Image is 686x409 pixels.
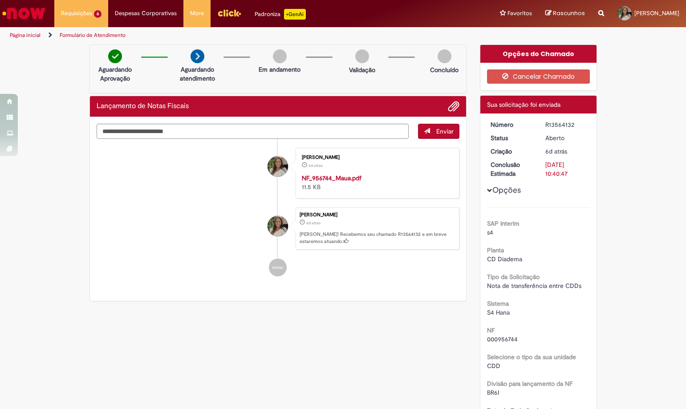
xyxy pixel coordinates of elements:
img: img-circle-grey.png [438,49,451,63]
img: ServiceNow [1,4,47,22]
span: CDD [487,362,500,370]
p: [PERSON_NAME]! Recebemos seu chamado R13564132 e em breve estaremos atuando. [300,231,455,245]
span: CD Diadema [487,255,522,263]
a: Página inicial [10,32,41,39]
p: Aguardando atendimento [176,65,219,83]
button: Enviar [418,124,459,139]
span: Despesas Corporativas [115,9,177,18]
span: 6 [94,10,101,18]
div: 11.5 KB [302,174,450,191]
dt: Número [484,120,539,129]
span: S4 Hana [487,308,510,316]
span: s4 [487,228,493,236]
p: Validação [349,65,375,74]
img: img-circle-grey.png [355,49,369,63]
p: Em andamento [259,65,300,74]
button: Cancelar Chamado [487,69,590,84]
b: Tipo da Solicitação [487,273,540,281]
div: [PERSON_NAME] [300,212,455,218]
dt: Status [484,134,539,142]
time: 24/09/2025 16:40:43 [306,220,321,226]
ul: Trilhas de página [7,27,451,44]
ul: Histórico de tíquete [97,139,460,286]
b: NF [487,326,495,334]
b: SAP Interim [487,219,520,227]
div: [PERSON_NAME] [302,155,450,160]
b: Planta [487,246,504,254]
a: Rascunhos [545,9,585,18]
dt: Conclusão Estimada [484,160,539,178]
div: Mikaela De Sousa Santos Costa [268,216,288,236]
span: [PERSON_NAME] [634,9,679,17]
span: BR6I [487,389,499,397]
p: Aguardando Aprovação [93,65,137,83]
a: NF_956744_Maua.pdf [302,174,361,182]
img: arrow-next.png [191,49,204,63]
img: img-circle-grey.png [273,49,287,63]
p: Concluído [430,65,459,74]
b: Selecione o tipo da sua unidade [487,353,576,361]
time: 24/09/2025 16:39:55 [308,163,323,168]
dt: Criação [484,147,539,156]
span: More [190,9,204,18]
img: check-circle-green.png [108,49,122,63]
img: click_logo_yellow_360x200.png [217,6,241,20]
div: Mikaela De Sousa Santos Costa [268,156,288,177]
span: 6d atrás [308,163,323,168]
p: +GenAi [284,9,306,20]
div: 24/09/2025 16:40:43 [545,147,587,156]
li: Mikaela De Sousa Santos Costa [97,207,460,250]
div: R13564132 [545,120,587,129]
span: Favoritos [507,9,532,18]
textarea: Digite sua mensagem aqui... [97,124,409,139]
span: 6d atrás [306,220,321,226]
span: 000956744 [487,335,518,343]
b: Sistema [487,300,509,308]
h2: Lançamento de Notas Fiscais Histórico de tíquete [97,102,189,110]
span: Nota de transferência entre CDDs [487,282,581,290]
button: Adicionar anexos [448,101,459,112]
div: Padroniza [255,9,306,20]
div: [DATE] 10:40:47 [545,160,587,178]
span: 6d atrás [545,147,567,155]
span: Requisições [61,9,92,18]
time: 24/09/2025 16:40:43 [545,147,567,155]
span: Sua solicitação foi enviada [487,101,560,109]
div: Opções do Chamado [480,45,597,63]
a: Formulário de Atendimento [60,32,126,39]
div: Aberto [545,134,587,142]
span: Enviar [436,127,454,135]
b: Divisão para lançamento da NF [487,380,572,388]
span: Rascunhos [553,9,585,17]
